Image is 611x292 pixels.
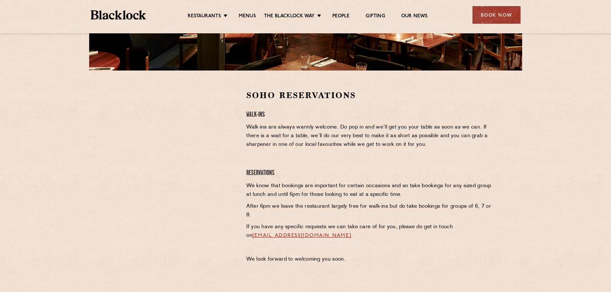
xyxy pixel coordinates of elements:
[332,13,350,20] a: People
[401,13,428,20] a: Our News
[246,90,492,101] h2: Soho Reservations
[246,182,492,199] p: We know that bookings are important for certain occasions and so take bookings for any sized grou...
[188,13,221,20] a: Restaurants
[252,233,351,238] a: [EMAIL_ADDRESS][DOMAIN_NAME]
[246,169,492,178] h4: Reservations
[366,13,385,20] a: Gifting
[142,90,214,186] iframe: OpenTable make booking widget
[91,10,146,20] img: BL_Textured_Logo-footer-cropped.svg
[246,202,492,220] p: After 6pm we leave the restaurant largely free for walk-ins but do take bookings for groups of 6,...
[246,111,492,119] h4: Walk-Ins
[239,13,256,20] a: Menus
[246,123,492,149] p: Walk-ins are always warmly welcome. Do pop in and we’ll get you your table as soon as we can. If ...
[246,255,492,264] p: We look forward to welcoming you soon.
[246,223,492,240] p: If you have any specific requests we can take care of for you, please do get in touch on .
[472,6,521,24] div: Book Now
[264,13,315,20] a: The Blacklock Way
